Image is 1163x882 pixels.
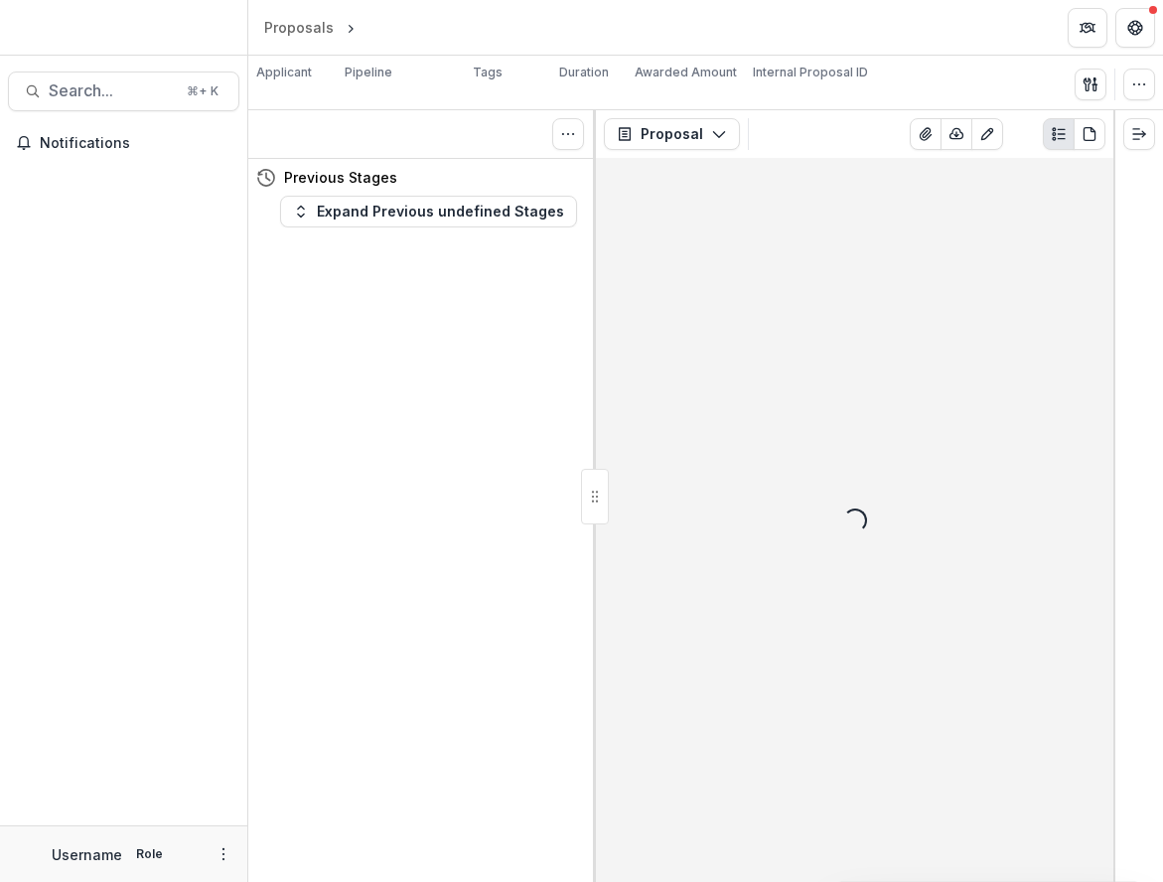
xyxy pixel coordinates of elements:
[183,80,222,102] div: ⌘ + K
[8,72,239,111] button: Search...
[753,64,868,81] p: Internal Proposal ID
[256,13,444,42] nav: breadcrumb
[212,842,235,866] button: More
[49,81,175,100] span: Search...
[284,167,397,188] h4: Previous Stages
[40,135,231,152] span: Notifications
[256,13,342,42] a: Proposals
[264,17,334,38] div: Proposals
[130,845,169,863] p: Role
[8,127,239,159] button: Notifications
[1068,8,1107,48] button: Partners
[473,64,503,81] p: Tags
[1074,118,1105,150] button: PDF view
[910,118,942,150] button: View Attached Files
[345,64,392,81] p: Pipeline
[280,196,577,227] button: Expand Previous undefined Stages
[635,64,737,81] p: Awarded Amount
[1123,118,1155,150] button: Expand right
[1115,8,1155,48] button: Get Help
[52,844,122,865] p: Username
[552,118,584,150] button: Toggle View Cancelled Tasks
[1043,118,1075,150] button: Plaintext view
[604,118,740,150] button: Proposal
[256,64,312,81] p: Applicant
[971,118,1003,150] button: Edit as form
[559,64,609,81] p: Duration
